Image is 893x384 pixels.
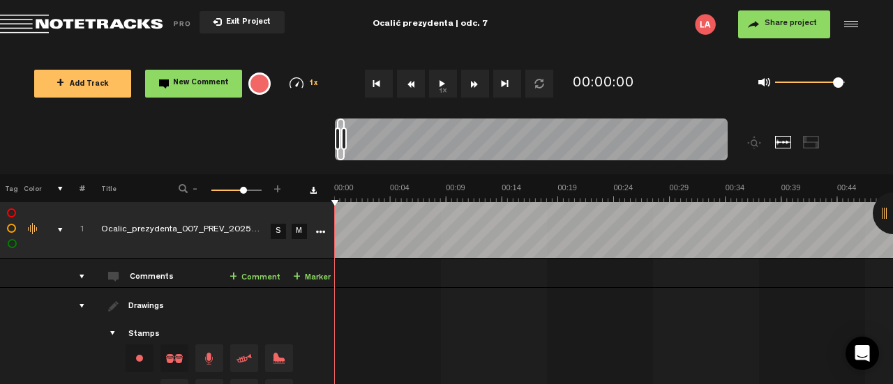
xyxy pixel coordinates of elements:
[248,72,271,95] div: {{ tooltip_message }}
[108,328,119,339] span: Showcase stamps
[373,7,488,42] div: Ocalić prezydenta | odc. 7
[846,337,879,370] div: Open Intercom Messenger
[309,80,319,88] span: 1x
[461,70,489,98] button: Fast Forward
[293,270,331,286] a: Marker
[265,344,293,372] span: Drag and drop a stamp
[44,223,66,237] div: comments, stamps & drawings
[573,74,634,94] div: 00:00:00
[365,70,393,98] button: Go to beginning
[63,174,85,202] th: #
[21,174,42,202] th: Color
[85,174,160,202] th: Title
[190,183,201,191] span: -
[23,223,44,236] div: Change the color of the waveform
[145,70,242,98] button: New Comment
[292,224,307,239] a: M
[85,202,267,259] td: Click to edit the title Ocalic_prezydenta_007_PREV_20250909
[63,202,85,259] td: Click to change the order number 1
[200,11,285,33] button: Exit Project
[63,259,85,288] td: comments
[160,344,188,372] span: Drag and drop a stamp
[293,272,301,283] span: +
[128,329,160,341] div: Stamps
[429,70,457,98] button: 1x
[290,77,303,89] img: speedometer.svg
[57,78,64,89] span: +
[126,344,153,372] div: Change stamp color.To change the color of an existing stamp, select the stamp on the right and th...
[695,14,716,35] img: letters
[276,77,331,89] div: 1x
[397,70,425,98] button: Rewind
[230,344,258,372] span: Drag and drop a stamp
[493,70,521,98] button: Go to end
[21,202,42,259] td: Change the color of the waveform
[34,70,131,98] button: +Add Track
[765,20,817,28] span: Share project
[313,224,327,237] a: More
[66,270,87,284] div: comments
[57,81,109,89] span: Add Track
[173,79,229,87] span: New Comment
[310,187,317,194] a: Download comments
[195,344,223,372] span: Drag and drop a stamp
[271,224,286,239] a: S
[128,301,167,313] div: Drawings
[230,270,280,286] a: Comment
[130,272,177,284] div: Comments
[101,224,283,238] div: Click to edit the title
[230,272,237,283] span: +
[738,10,830,38] button: Share project
[272,183,283,191] span: +
[42,202,63,259] td: comments, stamps & drawings
[66,299,87,313] div: drawings
[222,19,271,26] span: Exit Project
[66,224,87,237] div: Click to change the order number
[287,7,573,42] div: Ocalić prezydenta | odc. 7
[525,70,553,98] button: Loop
